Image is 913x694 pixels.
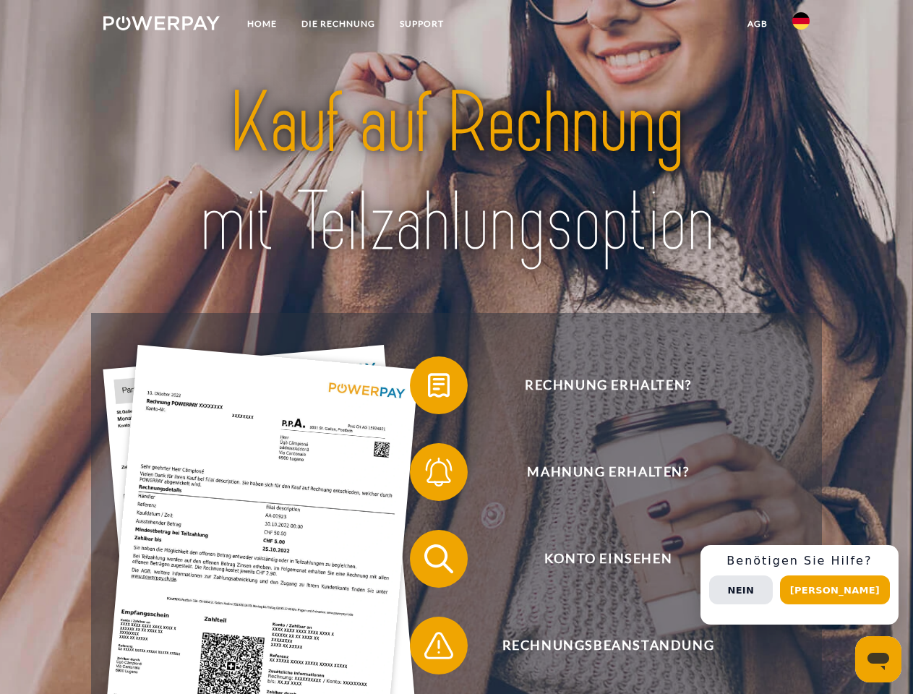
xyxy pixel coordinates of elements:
span: Rechnungsbeanstandung [431,617,785,674]
button: Konto einsehen [410,530,786,588]
span: Rechnung erhalten? [431,356,785,414]
a: SUPPORT [387,11,456,37]
button: Rechnungsbeanstandung [410,617,786,674]
button: Nein [709,575,773,604]
div: Schnellhilfe [700,545,899,625]
h3: Benötigen Sie Hilfe? [709,554,890,568]
button: [PERSON_NAME] [780,575,890,604]
span: Konto einsehen [431,530,785,588]
a: Home [235,11,289,37]
button: Mahnung erhalten? [410,443,786,501]
img: logo-powerpay-white.svg [103,16,220,30]
img: title-powerpay_de.svg [138,69,775,277]
a: agb [735,11,780,37]
span: Mahnung erhalten? [431,443,785,501]
img: qb_warning.svg [421,627,457,664]
a: DIE RECHNUNG [289,11,387,37]
img: qb_search.svg [421,541,457,577]
button: Rechnung erhalten? [410,356,786,414]
img: qb_bell.svg [421,454,457,490]
iframe: Schaltfläche zum Öffnen des Messaging-Fensters [855,636,901,682]
img: de [792,12,810,30]
img: qb_bill.svg [421,367,457,403]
